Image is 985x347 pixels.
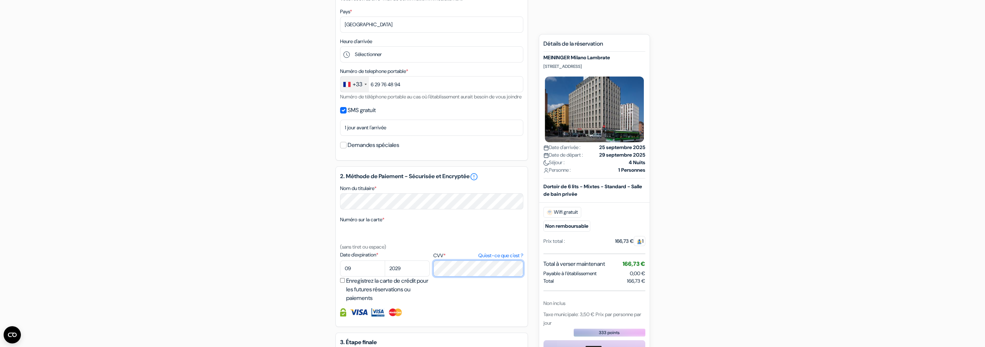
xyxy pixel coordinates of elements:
span: 0,00 € [630,270,645,277]
p: [STREET_ADDRESS] [543,64,645,69]
img: free_wifi.svg [547,209,552,215]
span: Taxe municipale: 3,50 € Prix par personne par jour [543,311,641,326]
strong: 29 septembre 2025 [599,151,645,159]
label: Heure d'arrivée [340,38,372,45]
a: Qu'est-ce que c'est ? [478,252,523,259]
strong: 1 Personnes [618,166,645,174]
small: Numéro de téléphone portable au cas où l'établissement aurait besoin de vous joindre [340,93,521,100]
label: Nom du titulaire [340,185,376,192]
label: Enregistrez la carte de crédit pour les futures réservations ou paiements [346,277,432,302]
img: Master Card [388,308,403,316]
div: Non inclus [543,300,645,307]
img: Information de carte de crédit entièrement encryptée et sécurisée [340,308,346,316]
strong: 25 septembre 2025 [599,144,645,151]
div: Prix total : [543,237,565,245]
button: Ouvrir le widget CMP [4,326,21,343]
span: Wifi gratuit [543,207,581,218]
img: Visa Electron [371,308,384,316]
img: guest.svg [637,239,642,244]
label: Demandes spéciales [348,140,399,150]
span: 166,73 € [627,277,645,285]
label: SMS gratuit [348,105,376,115]
b: Dortoir de 6 lits - Mixtes - Standard - Salle de bain privée [543,183,642,197]
span: 333 points [599,329,620,336]
small: (sans tiret ou espace) [340,244,386,250]
span: Date d'arrivée : [543,144,580,151]
span: Total à verser maintenant [543,260,605,268]
strong: 4 Nuits [629,159,645,166]
label: Pays [340,8,352,15]
h5: 2. Méthode de Paiement - Sécurisée et Encryptée [340,172,523,181]
label: Numéro de telephone portable [340,68,408,75]
img: user_icon.svg [543,168,549,173]
span: Date de départ : [543,151,583,159]
span: Total [543,277,554,285]
div: +33 [353,80,362,89]
img: moon.svg [543,160,549,166]
span: 166,73 € [623,260,645,268]
label: CVV [433,252,523,259]
h5: 3. Étape finale [340,339,523,346]
a: error_outline [470,172,478,181]
span: Payable à l’établissement [543,270,597,277]
span: Séjour : [543,159,565,166]
h5: MEININGER Milano Lambrate [543,55,645,61]
label: Numéro sur la carte [340,216,384,223]
img: calendar.svg [543,153,549,158]
span: Personne : [543,166,571,174]
label: Date d'expiration [340,251,430,259]
h5: Détails de la réservation [543,40,645,52]
div: France: +33 [340,77,369,92]
span: 1 [634,236,645,246]
img: Visa [350,308,368,316]
input: 6 12 34 56 78 [340,76,523,92]
div: 166,73 € [615,237,645,245]
img: calendar.svg [543,145,549,151]
small: Non remboursable [543,221,590,232]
